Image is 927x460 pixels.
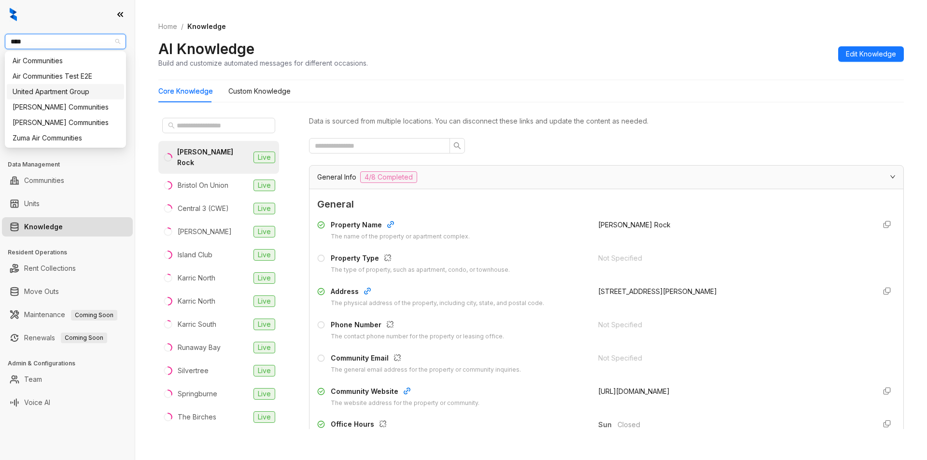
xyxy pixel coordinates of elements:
div: Air Communities [7,53,124,69]
div: Air Communities [13,56,118,66]
div: Air Communities Test E2E [13,71,118,82]
div: [PERSON_NAME] Communities [13,102,118,112]
div: Villa Serena Communities [7,115,124,130]
div: United Apartment Group [7,84,124,99]
div: Air Communities Test E2E [7,69,124,84]
div: Villa Serena Communities [7,99,124,115]
div: United Apartment Group [13,86,118,97]
div: Zuma Air Communities [7,130,124,146]
div: Zuma Air Communities [13,133,118,143]
div: [PERSON_NAME] Communities [13,117,118,128]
